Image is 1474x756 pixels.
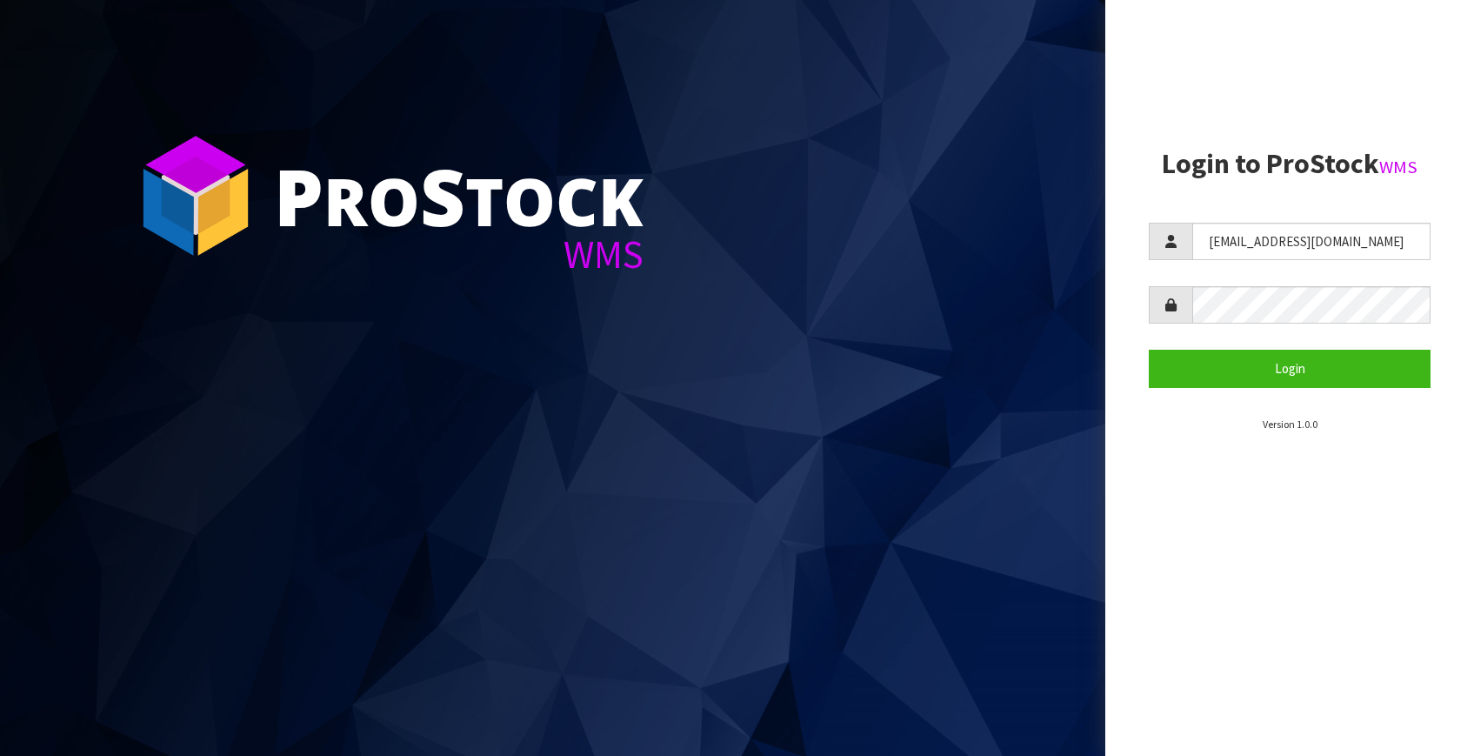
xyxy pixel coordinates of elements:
div: WMS [274,235,644,274]
input: Username [1192,223,1431,260]
span: P [274,143,323,249]
img: ProStock Cube [130,130,261,261]
small: WMS [1379,156,1417,178]
div: ro tock [274,157,644,235]
button: Login [1149,350,1431,387]
small: Version 1.0.0 [1263,418,1317,431]
span: S [420,143,465,249]
h2: Login to ProStock [1149,149,1431,179]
